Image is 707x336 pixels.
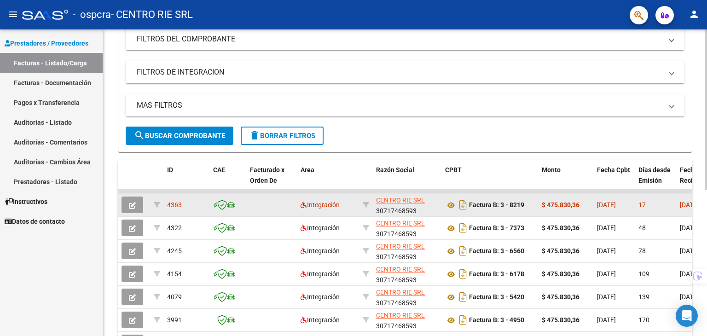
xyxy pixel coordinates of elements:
[469,248,524,255] strong: Factura B: 3 - 6560
[457,243,469,258] i: Descargar documento
[593,160,635,201] datatable-header-cell: Fecha Cpbt
[376,197,425,204] span: CENTRO RIE SRL
[167,224,182,232] span: 4322
[457,197,469,212] i: Descargar documento
[680,224,699,232] span: [DATE]
[134,130,145,141] mat-icon: search
[597,270,616,278] span: [DATE]
[376,220,425,227] span: CENTRO RIE SRL
[542,224,580,232] strong: $ 475.830,36
[167,316,182,324] span: 3991
[137,100,662,110] mat-panel-title: MAS FILTROS
[638,201,646,209] span: 17
[376,241,438,261] div: 30717468593
[469,294,524,301] strong: Factura B: 3 - 5420
[5,38,88,48] span: Prestadores / Proveedores
[457,290,469,304] i: Descargar documento
[445,166,462,174] span: CPBT
[301,247,340,255] span: Integración
[638,316,649,324] span: 170
[457,220,469,235] i: Descargar documento
[542,247,580,255] strong: $ 475.830,36
[209,160,246,201] datatable-header-cell: CAE
[126,127,233,145] button: Buscar Comprobante
[241,127,324,145] button: Borrar Filtros
[297,160,359,201] datatable-header-cell: Area
[538,160,593,201] datatable-header-cell: Monto
[167,201,182,209] span: 4363
[376,310,438,330] div: 30717468593
[250,166,284,184] span: Facturado x Orden De
[689,9,700,20] mat-icon: person
[376,287,438,307] div: 30717468593
[597,247,616,255] span: [DATE]
[111,5,193,25] span: - CENTRO RIE SRL
[5,216,65,226] span: Datos de contacto
[376,218,438,238] div: 30717468593
[469,317,524,324] strong: Factura B: 3 - 4950
[638,270,649,278] span: 109
[167,270,182,278] span: 4154
[635,160,676,201] datatable-header-cell: Días desde Emisión
[597,316,616,324] span: [DATE]
[441,160,538,201] datatable-header-cell: CPBT
[73,5,111,25] span: - ospcra
[597,166,630,174] span: Fecha Cpbt
[680,247,699,255] span: [DATE]
[301,316,340,324] span: Integración
[680,201,699,209] span: [DATE]
[137,34,662,44] mat-panel-title: FILTROS DEL COMPROBANTE
[638,166,671,184] span: Días desde Emisión
[376,312,425,319] span: CENTRO RIE SRL
[301,166,314,174] span: Area
[134,132,225,140] span: Buscar Comprobante
[7,9,18,20] mat-icon: menu
[457,313,469,327] i: Descargar documento
[376,195,438,214] div: 30717468593
[542,270,580,278] strong: $ 475.830,36
[301,224,340,232] span: Integración
[457,266,469,281] i: Descargar documento
[376,243,425,250] span: CENTRO RIE SRL
[301,270,340,278] span: Integración
[167,293,182,301] span: 4079
[301,293,340,301] span: Integración
[676,305,698,327] div: Open Intercom Messenger
[638,224,646,232] span: 48
[597,224,616,232] span: [DATE]
[597,293,616,301] span: [DATE]
[246,160,297,201] datatable-header-cell: Facturado x Orden De
[376,289,425,296] span: CENTRO RIE SRL
[249,132,315,140] span: Borrar Filtros
[680,166,706,184] span: Fecha Recibido
[469,202,524,209] strong: Factura B: 3 - 8219
[469,271,524,278] strong: Factura B: 3 - 6178
[680,270,699,278] span: [DATE]
[167,166,173,174] span: ID
[376,266,425,273] span: CENTRO RIE SRL
[376,264,438,284] div: 30717468593
[542,293,580,301] strong: $ 475.830,36
[376,166,414,174] span: Razón Social
[167,247,182,255] span: 4245
[163,160,209,201] datatable-header-cell: ID
[126,28,684,50] mat-expansion-panel-header: FILTROS DEL COMPROBANTE
[542,316,580,324] strong: $ 475.830,36
[126,61,684,83] mat-expansion-panel-header: FILTROS DE INTEGRACION
[542,166,561,174] span: Monto
[372,160,441,201] datatable-header-cell: Razón Social
[249,130,260,141] mat-icon: delete
[638,247,646,255] span: 78
[5,197,47,207] span: Instructivos
[542,201,580,209] strong: $ 475.830,36
[680,293,699,301] span: [DATE]
[597,201,616,209] span: [DATE]
[137,67,662,77] mat-panel-title: FILTROS DE INTEGRACION
[469,225,524,232] strong: Factura B: 3 - 7373
[638,293,649,301] span: 139
[213,166,225,174] span: CAE
[126,94,684,116] mat-expansion-panel-header: MAS FILTROS
[301,201,340,209] span: Integración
